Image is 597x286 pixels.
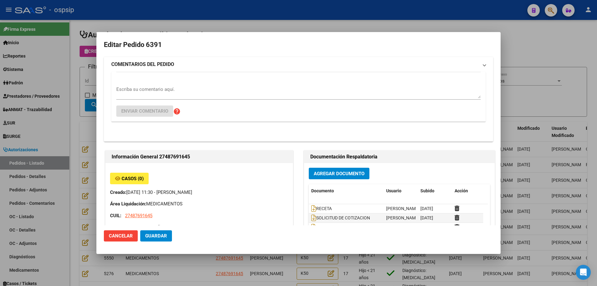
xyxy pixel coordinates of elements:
mat-expansion-panel-header: COMENTARIOS DEL PEDIDO [104,57,493,72]
span: SOLICITUD DE COTIZACION [311,215,370,220]
button: Guardar [140,230,172,241]
span: Cancelar [109,233,133,239]
span: Guardar [145,233,167,239]
strong: Área Liquidación: [110,201,146,207]
datatable-header-cell: Subido [418,184,452,198]
span: 27487691645 [125,213,152,218]
span: RECETA [311,206,332,211]
div: COMENTARIOS DEL PEDIDO [104,72,493,141]
span: Enviar comentario [121,108,168,114]
span: Acción [455,188,468,193]
h2: Información General 27487691645 [112,153,287,161]
datatable-header-cell: Usuario [384,184,418,198]
datatable-header-cell: Documento [309,184,384,198]
span: [DATE] [420,206,433,211]
datatable-header-cell: Acción [452,184,483,198]
span: [PERSON_NAME] [386,206,419,211]
button: Enviar comentario [116,105,173,117]
span: [PERSON_NAME] [386,215,419,220]
h2: Editar Pedido 6391 [104,39,493,51]
span: Agregar Documento [314,171,364,176]
span: Usuario [386,188,401,193]
button: Cancelar [104,230,138,241]
p: Hijo < 21 años [110,224,288,231]
span: Subido [420,188,434,193]
strong: CUIL: [110,213,121,218]
span: ORDEN DE COMPRA [311,225,356,230]
button: Agregar Documento [309,168,369,179]
strong: Parentesco: [110,224,135,230]
h2: Documentación Respaldatoria [310,153,488,161]
button: Casos (0) [110,173,149,184]
span: Casos (0) [122,176,144,181]
mat-icon: help [173,108,181,115]
p: MEDICAMENTOS [110,200,288,208]
span: [PERSON_NAME] [386,225,419,230]
span: Documento [311,188,334,193]
strong: Creado: [110,190,126,195]
div: Open Intercom Messenger [576,265,591,280]
p: [DATE] 11:30 - [PERSON_NAME] [110,189,288,196]
span: [DATE] [420,215,433,220]
strong: COMENTARIOS DEL PEDIDO [111,61,174,68]
span: [DATE] [420,225,433,230]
